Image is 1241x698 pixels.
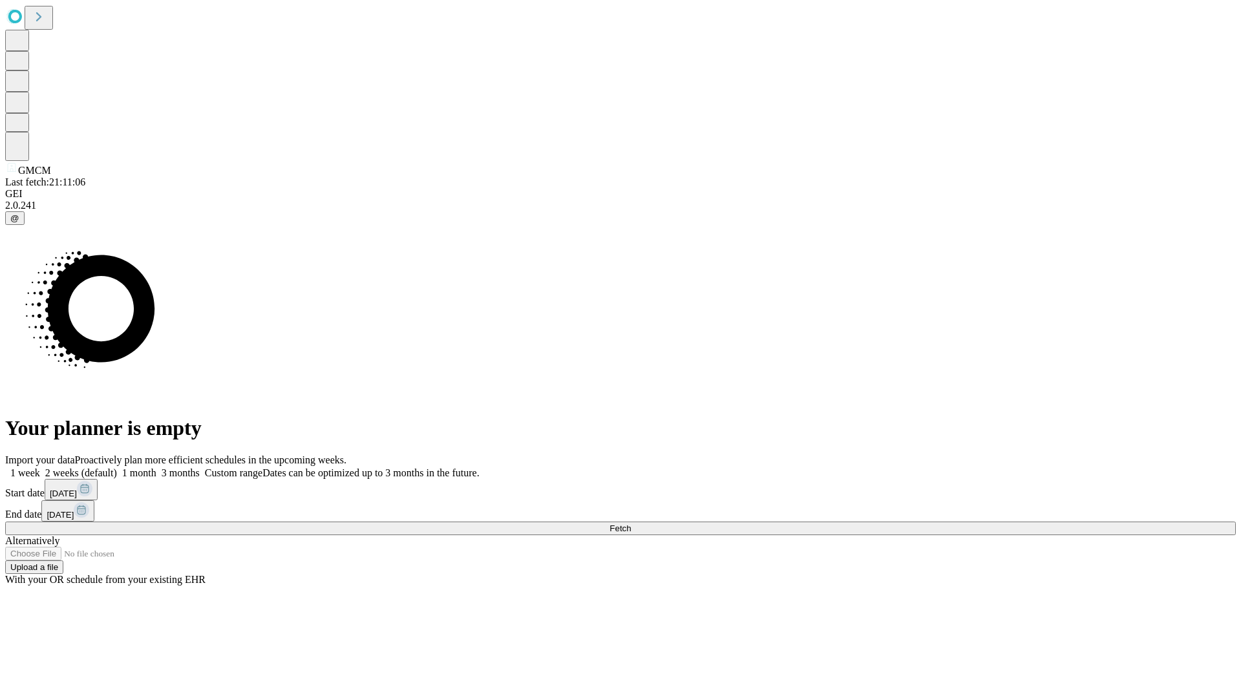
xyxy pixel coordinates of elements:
[10,213,19,223] span: @
[5,560,63,574] button: Upload a file
[45,479,98,500] button: [DATE]
[5,188,1236,200] div: GEI
[5,176,85,187] span: Last fetch: 21:11:06
[18,165,51,176] span: GMCM
[5,416,1236,440] h1: Your planner is empty
[5,211,25,225] button: @
[122,467,156,478] span: 1 month
[610,523,631,533] span: Fetch
[262,467,479,478] span: Dates can be optimized up to 3 months in the future.
[75,454,346,465] span: Proactively plan more efficient schedules in the upcoming weeks.
[5,574,206,585] span: With your OR schedule from your existing EHR
[10,467,40,478] span: 1 week
[5,200,1236,211] div: 2.0.241
[5,535,59,546] span: Alternatively
[162,467,200,478] span: 3 months
[41,500,94,522] button: [DATE]
[5,479,1236,500] div: Start date
[5,454,75,465] span: Import your data
[47,510,74,520] span: [DATE]
[205,467,262,478] span: Custom range
[45,467,117,478] span: 2 weeks (default)
[5,500,1236,522] div: End date
[5,522,1236,535] button: Fetch
[50,489,77,498] span: [DATE]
